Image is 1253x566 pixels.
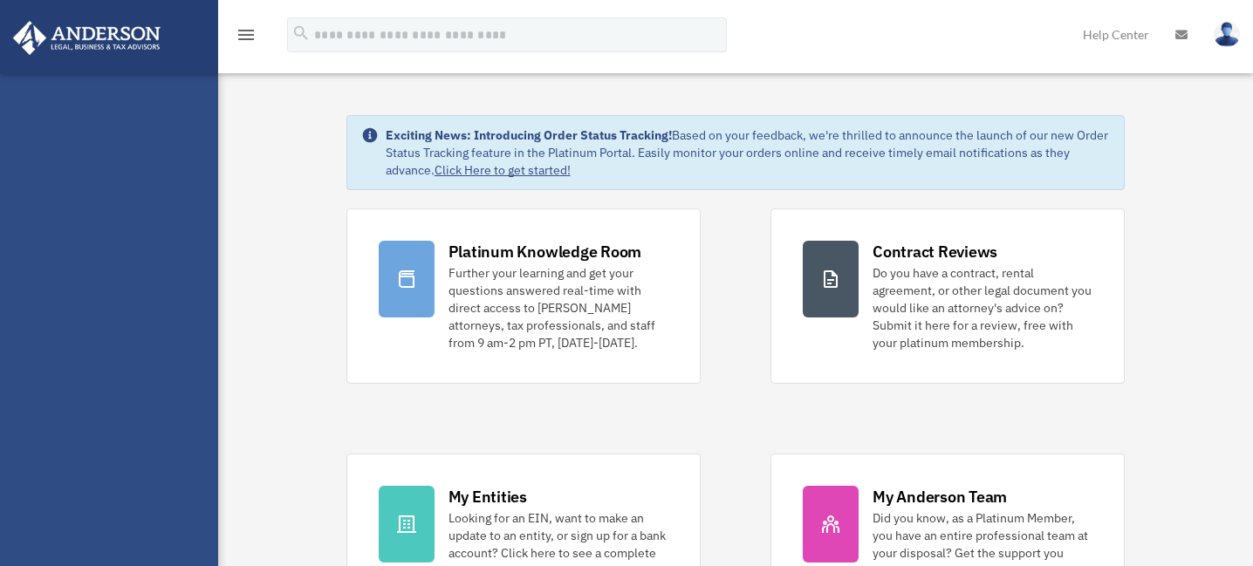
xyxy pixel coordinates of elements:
img: Anderson Advisors Platinum Portal [8,21,166,55]
div: My Anderson Team [873,486,1007,508]
i: menu [236,24,257,45]
a: Click Here to get started! [435,162,571,178]
strong: Exciting News: Introducing Order Status Tracking! [386,127,672,143]
img: User Pic [1214,22,1240,47]
i: search [291,24,311,43]
a: Contract Reviews Do you have a contract, rental agreement, or other legal document you would like... [770,208,1125,384]
a: Platinum Knowledge Room Further your learning and get your questions answered real-time with dire... [346,208,701,384]
div: Further your learning and get your questions answered real-time with direct access to [PERSON_NAM... [448,264,668,351]
a: menu [236,31,257,45]
div: My Entities [448,486,527,508]
div: Contract Reviews [873,241,997,263]
div: Do you have a contract, rental agreement, or other legal document you would like an attorney's ad... [873,264,1092,351]
div: Platinum Knowledge Room [448,241,642,263]
div: Based on your feedback, we're thrilled to announce the launch of our new Order Status Tracking fe... [386,126,1111,179]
